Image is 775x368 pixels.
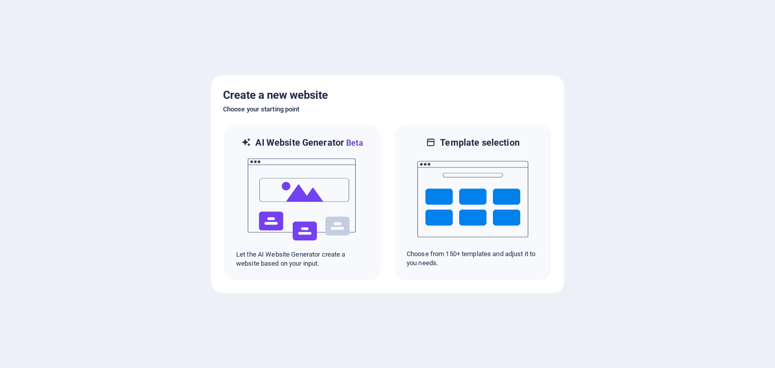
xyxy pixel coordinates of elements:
h6: Template selection [440,137,519,149]
div: AI Website GeneratorBetaaiLet the AI Website Generator create a website based on your input. [223,124,381,281]
div: Template selectionChoose from 150+ templates and adjust it to you needs. [394,124,552,281]
h5: Create a new website [223,87,552,103]
span: Beta [344,138,363,148]
p: Choose from 150+ templates and adjust it to you needs. [407,250,539,268]
h6: Choose your starting point [223,103,552,115]
p: Let the AI Website Generator create a website based on your input. [236,250,368,268]
h6: AI Website Generator [255,137,363,149]
img: ai [247,149,358,250]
